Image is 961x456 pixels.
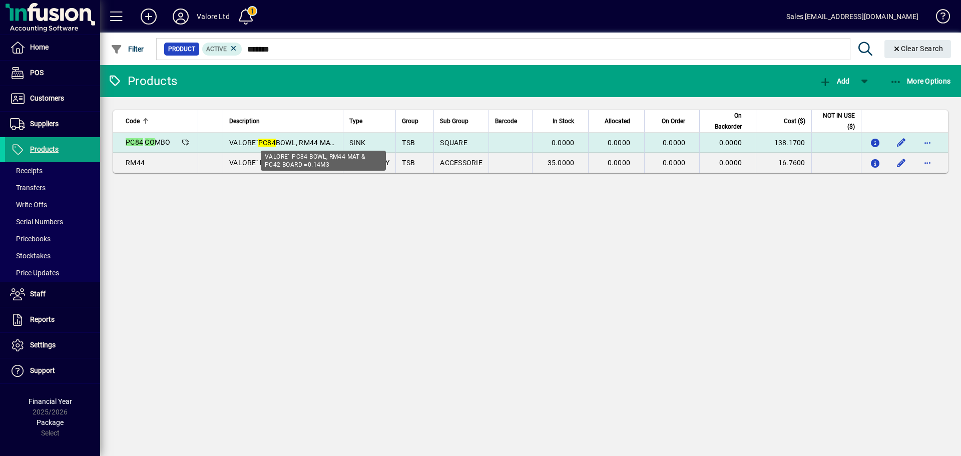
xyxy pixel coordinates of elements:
[126,116,192,127] div: Code
[756,153,811,173] td: 16.7600
[919,135,935,151] button: More options
[30,43,49,51] span: Home
[168,44,195,54] span: Product
[663,159,686,167] span: 0.0000
[202,43,242,56] mat-chip: Activation Status: Active
[706,110,742,132] span: On Backorder
[126,138,143,146] em: PC84
[349,116,389,127] div: Type
[126,138,171,146] span: MBO
[10,201,47,209] span: Write Offs
[30,366,55,374] span: Support
[5,162,100,179] a: Receipts
[30,69,44,77] span: POS
[817,72,852,90] button: Add
[229,139,415,147] span: VALORE` BOWL, RM44 MAT & PC42 BOARD =0.14M3
[126,116,140,127] span: Code
[719,139,742,147] span: 0.0000
[608,159,631,167] span: 0.0000
[5,35,100,60] a: Home
[30,290,46,298] span: Staff
[663,139,686,147] span: 0.0000
[553,116,574,127] span: In Stock
[30,145,59,153] span: Products
[608,139,631,147] span: 0.0000
[552,139,575,147] span: 0.0000
[349,116,362,127] span: Type
[786,9,918,25] div: Sales [EMAIL_ADDRESS][DOMAIN_NAME]
[893,135,909,151] button: Edit
[5,61,100,86] a: POS
[5,247,100,264] a: Stocktakes
[229,116,260,127] span: Description
[495,116,517,127] span: Barcode
[5,282,100,307] a: Staff
[258,139,276,147] em: PC84
[5,179,100,196] a: Transfers
[887,72,953,90] button: More Options
[126,159,145,167] span: RM44
[30,341,56,349] span: Settings
[108,73,177,89] div: Products
[5,196,100,213] a: Write Offs
[440,139,467,147] span: SQUARE
[756,133,811,153] td: 138.1700
[5,307,100,332] a: Reports
[495,116,526,127] div: Barcode
[651,116,694,127] div: On Order
[108,40,147,58] button: Filter
[928,2,948,35] a: Knowledge Base
[402,116,418,127] span: Group
[919,155,935,171] button: More options
[662,116,685,127] span: On Order
[402,139,415,147] span: TSB
[10,235,51,243] span: Pricebooks
[10,184,46,192] span: Transfers
[10,252,51,260] span: Stocktakes
[111,45,144,53] span: Filter
[440,116,483,127] div: Sub Group
[229,116,337,127] div: Description
[5,333,100,358] a: Settings
[29,397,72,405] span: Financial Year
[605,116,630,127] span: Allocated
[5,86,100,111] a: Customers
[30,315,55,323] span: Reports
[5,213,100,230] a: Serial Numbers
[892,45,943,53] span: Clear Search
[440,159,483,167] span: ACCESSORIE
[30,94,64,102] span: Customers
[5,112,100,137] a: Suppliers
[10,167,43,175] span: Receipts
[133,8,165,26] button: Add
[229,159,435,167] span: VALORE` RM44 465X425 ROLL MAT FOR MBO=0.01M3
[10,269,59,277] span: Price Updates
[548,159,575,167] span: 35.0000
[145,138,155,146] em: CO
[197,9,230,25] div: Valore Ltd
[10,218,63,226] span: Serial Numbers
[165,8,197,26] button: Profile
[819,77,849,85] span: Add
[706,110,751,132] div: On Backorder
[5,230,100,247] a: Pricebooks
[890,77,951,85] span: More Options
[261,151,386,171] div: VALORE` PC84 BOWL, RM44 MAT & PC42 BOARD =0.14M3
[539,116,584,127] div: In Stock
[719,159,742,167] span: 0.0000
[5,358,100,383] a: Support
[818,110,855,132] span: NOT IN USE ($)
[206,46,227,53] span: Active
[595,116,639,127] div: Allocated
[349,139,365,147] span: SINK
[884,40,951,58] button: Clear
[893,155,909,171] button: Edit
[440,116,468,127] span: Sub Group
[402,116,427,127] div: Group
[402,159,415,167] span: TSB
[5,264,100,281] a: Price Updates
[784,116,805,127] span: Cost ($)
[30,120,59,128] span: Suppliers
[37,418,64,426] span: Package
